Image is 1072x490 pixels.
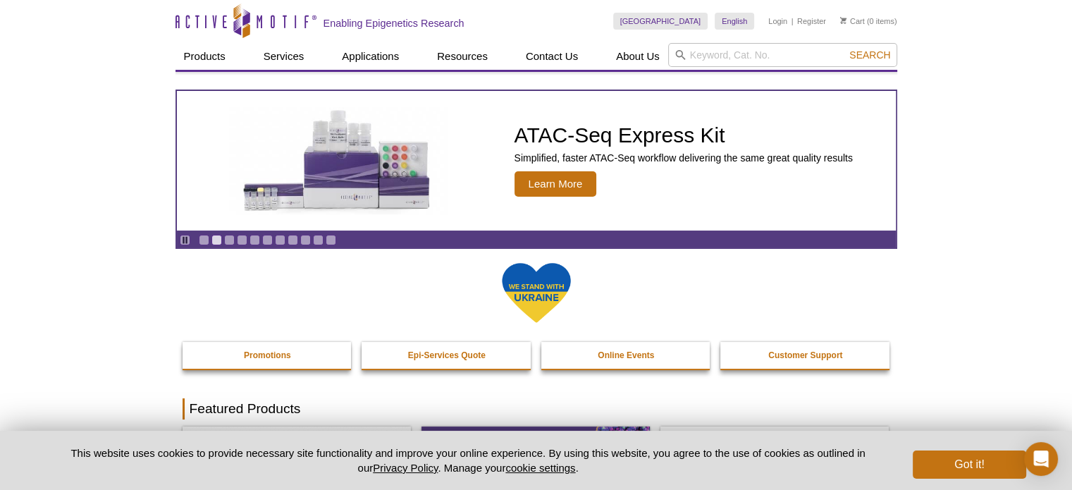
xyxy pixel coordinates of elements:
img: We Stand With Ukraine [501,262,572,324]
a: Privacy Policy [373,462,438,474]
a: About Us [608,43,668,70]
p: This website uses cookies to provide necessary site functionality and improve your online experie... [47,446,890,475]
p: Simplified, faster ATAC-Seq workflow delivering the same great quality results [515,152,853,164]
img: ATAC-Seq Express Kit [222,107,455,214]
a: English [715,13,754,30]
a: Epi-Services Quote [362,342,532,369]
button: Search [845,49,894,61]
a: Resources [429,43,496,70]
a: Go to slide 7 [275,235,285,245]
a: Services [255,43,313,70]
div: Open Intercom Messenger [1024,442,1058,476]
h2: Featured Products [183,398,890,419]
img: Your Cart [840,17,846,24]
li: | [791,13,794,30]
strong: Customer Support [768,350,842,360]
a: Go to slide 1 [199,235,209,245]
a: Products [175,43,234,70]
li: (0 items) [840,13,897,30]
a: Go to slide 10 [313,235,324,245]
a: [GEOGRAPHIC_DATA] [613,13,708,30]
a: Go to slide 5 [249,235,260,245]
a: Toggle autoplay [180,235,190,245]
a: Customer Support [720,342,891,369]
strong: Promotions [244,350,291,360]
a: Go to slide 9 [300,235,311,245]
span: Search [849,49,890,61]
button: Got it! [913,451,1025,479]
button: cookie settings [505,462,575,474]
h2: Enabling Epigenetics Research [324,17,464,30]
h2: ATAC-Seq Express Kit [515,125,853,146]
a: Cart [840,16,865,26]
a: Go to slide 2 [211,235,222,245]
a: Applications [333,43,407,70]
a: Promotions [183,342,353,369]
a: Contact Us [517,43,586,70]
strong: Online Events [598,350,654,360]
a: Login [768,16,787,26]
input: Keyword, Cat. No. [668,43,897,67]
a: Go to slide 3 [224,235,235,245]
span: Learn More [515,171,597,197]
a: Go to slide 4 [237,235,247,245]
a: Register [797,16,826,26]
article: ATAC-Seq Express Kit [177,91,896,231]
a: Go to slide 6 [262,235,273,245]
a: ATAC-Seq Express Kit ATAC-Seq Express Kit Simplified, faster ATAC-Seq workflow delivering the sam... [177,91,896,231]
strong: Epi-Services Quote [408,350,486,360]
a: Online Events [541,342,712,369]
a: Go to slide 8 [288,235,298,245]
a: Go to slide 11 [326,235,336,245]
